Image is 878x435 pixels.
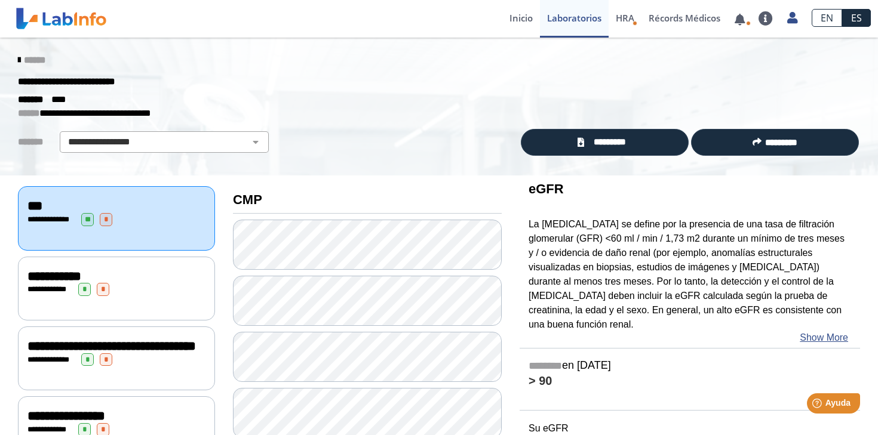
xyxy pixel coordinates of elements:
a: EN [812,9,842,27]
a: ES [842,9,871,27]
h5: en [DATE] [529,359,851,373]
b: CMP [233,192,262,207]
b: eGFR [529,181,564,196]
h4: > 90 [529,374,851,389]
p: La [MEDICAL_DATA] se define por la presencia de una tasa de filtración glomerular (GFR) <60 ml / ... [529,217,851,331]
span: HRA [616,12,634,24]
a: Show More [800,331,848,345]
iframe: Help widget launcher [772,388,865,422]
